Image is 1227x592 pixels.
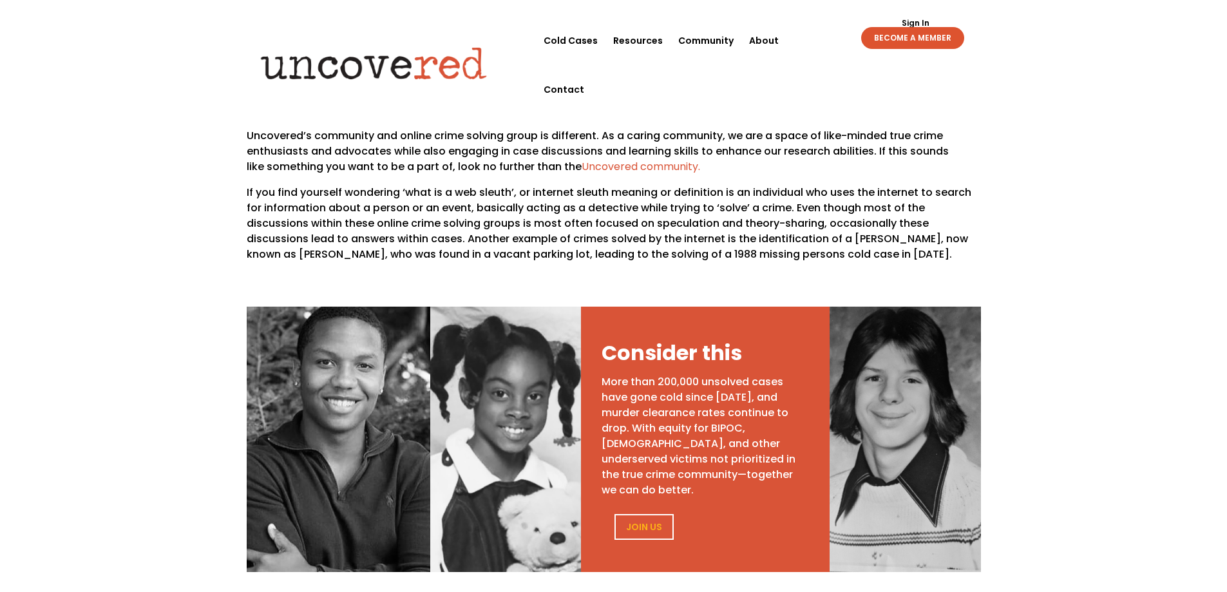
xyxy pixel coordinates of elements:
[247,185,981,272] p: If you find yourself wondering ‘what is a web sleuth’, or internet sleuth meaning or definition i...
[247,128,981,185] p: Uncovered’s community and online crime solving group is different. As a caring community, we are ...
[544,16,598,65] a: Cold Cases
[861,27,964,49] a: BECOME A MEMBER
[602,374,805,498] p: More than 200,000 unsolved cases have gone cold since [DATE], and murder clearance rates continue...
[582,159,700,174] a: Uncovered community.
[614,514,674,540] a: Join Us
[749,16,779,65] a: About
[250,38,498,88] img: Uncovered logo
[602,339,805,374] h3: Consider this
[613,16,663,65] a: Resources
[678,16,734,65] a: Community
[544,65,584,114] a: Contact
[895,19,937,27] a: Sign In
